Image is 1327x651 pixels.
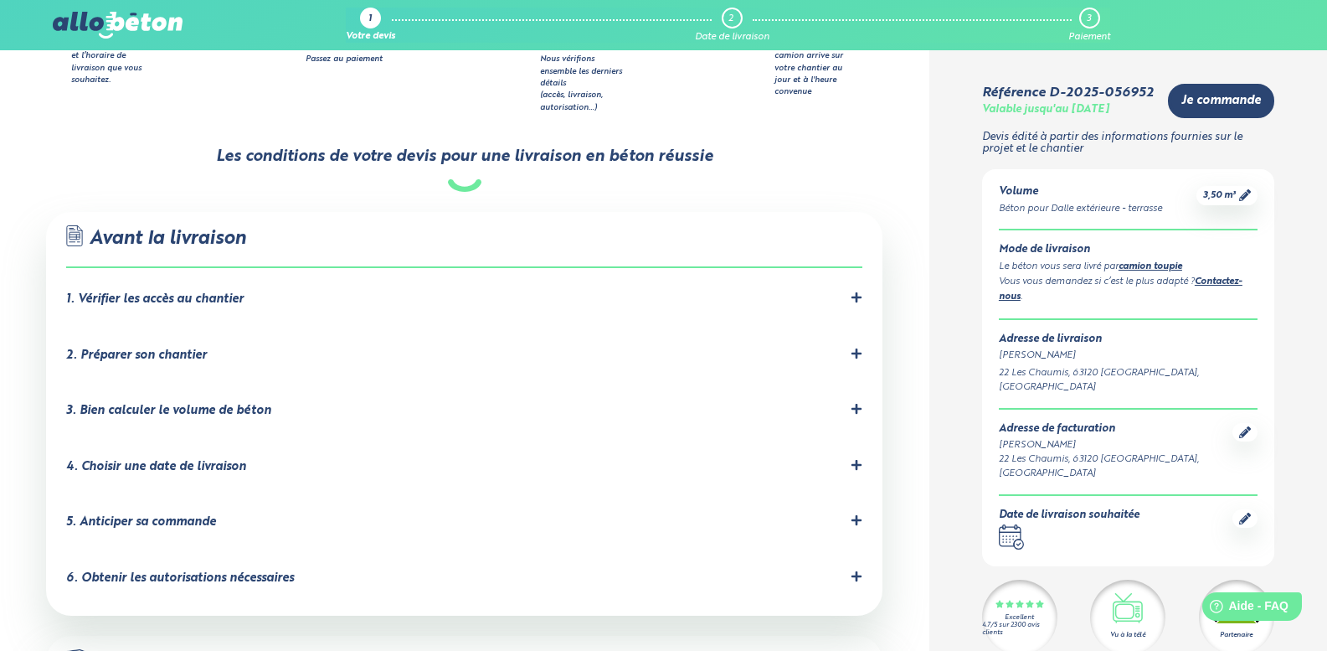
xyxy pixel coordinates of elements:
[71,39,155,87] div: Sélectionnez la date et l’horaire de livraison que vous souhaitez.
[306,54,389,65] div: Passez au paiement
[999,452,1232,481] div: 22 Les Chaumis, 63120 [GEOGRAPHIC_DATA], [GEOGRAPHIC_DATA]
[999,260,1258,275] div: Le béton vous sera livré par
[1068,8,1110,43] a: 3 Paiement
[540,54,624,114] div: Nous vérifions ensemble les derniers détails (accès, livraison, autorisation…)
[368,14,372,25] div: 1
[53,12,182,39] img: allobéton
[1168,84,1274,118] a: Je commande
[982,132,1274,156] p: Devis édité à partir des informations fournies sur le projet et le chantier
[66,460,246,474] div: 4. Choisir une date de livraison
[1087,13,1091,24] div: 3
[1119,262,1182,271] a: camion toupie
[1181,94,1261,108] span: Je commande
[346,32,395,43] div: Votre devis
[1220,630,1252,640] div: Partenaire
[774,39,858,99] div: A vos taloches ! Le camion arrive sur votre chantier au jour et à l'heure convenue
[66,571,294,586] div: 6. Obtenir les autorisations nécessaires
[1110,630,1145,640] div: Vu à la télé
[1068,32,1110,43] div: Paiement
[999,202,1162,216] div: Béton pour Dalle extérieure - terrasse
[216,147,713,166] div: Les conditions de votre devis pour une livraison en béton réussie
[999,509,1139,522] div: Date de livraison souhaitée
[999,423,1232,436] div: Adresse de facturation
[982,104,1109,116] div: Valable jusqu'au [DATE]
[999,275,1258,305] div: Vous vous demandez si c’est le plus adapté ? .
[1005,614,1034,622] div: Excellent
[695,8,769,43] a: 2 Date de livraison
[982,85,1153,101] div: Référence D-2025-056952
[999,438,1232,452] div: [PERSON_NAME]
[999,277,1242,302] a: Contactez-nous
[1178,586,1309,633] iframe: Help widget launcher
[66,515,216,530] div: 5. Anticiper sa commande
[728,13,733,24] div: 2
[982,622,1057,637] div: 4.7/5 sur 2300 avis clients
[695,32,769,43] div: Date de livraison
[999,244,1258,256] div: Mode de livraison
[66,292,244,307] div: 1. Vérifier les accès au chantier
[999,333,1258,346] div: Adresse de livraison
[999,349,1258,363] div: [PERSON_NAME]
[66,349,207,363] div: 2. Préparer son chantier
[66,404,271,418] div: 3. Bien calculer le volume de béton
[346,8,395,43] a: 1 Votre devis
[999,366,1258,395] div: 22 Les Chaumis, 63120 [GEOGRAPHIC_DATA], [GEOGRAPHIC_DATA]
[999,186,1162,199] div: Volume
[66,225,862,268] div: Avant la livraison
